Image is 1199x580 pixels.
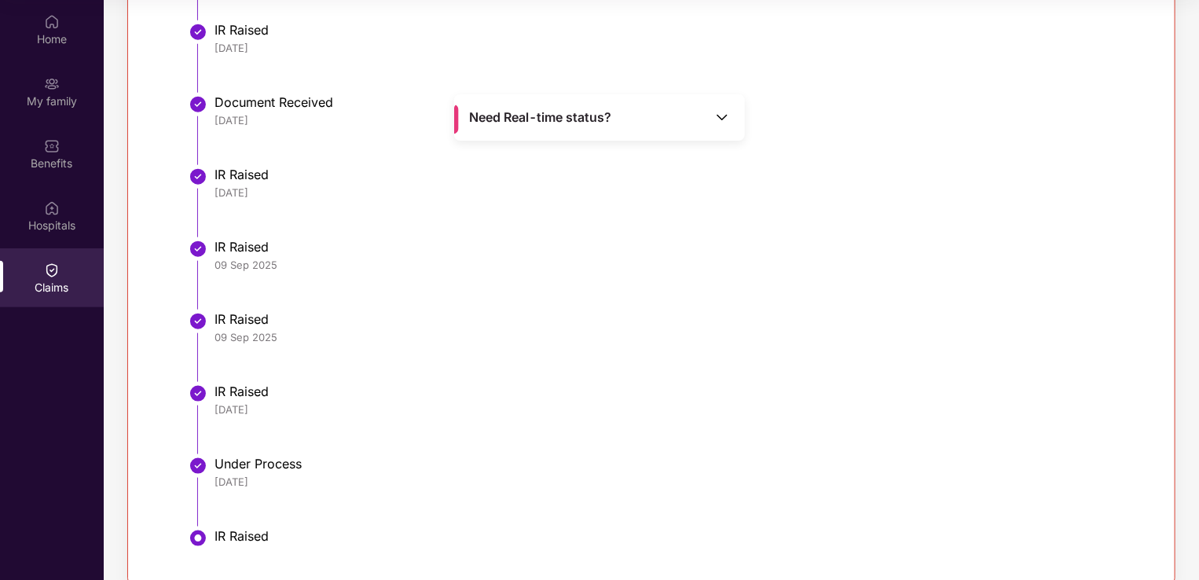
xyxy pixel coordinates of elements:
[214,402,1140,417] div: [DATE]
[214,330,1140,344] div: 09 Sep 2025
[214,456,1140,472] div: Under Process
[214,528,1140,544] div: IR Raised
[714,109,730,125] img: Toggle Icon
[189,457,207,475] img: svg+xml;base64,PHN2ZyBpZD0iU3RlcC1Eb25lLTMyeDMyIiB4bWxucz0iaHR0cDovL3d3dy53My5vcmcvMjAwMC9zdmciIH...
[44,262,60,278] img: svg+xml;base64,PHN2ZyBpZD0iQ2xhaW0iIHhtbG5zPSJodHRwOi8vd3d3LnczLm9yZy8yMDAwL3N2ZyIgd2lkdGg9IjIwIi...
[214,41,1140,55] div: [DATE]
[189,167,207,186] img: svg+xml;base64,PHN2ZyBpZD0iU3RlcC1Eb25lLTMyeDMyIiB4bWxucz0iaHR0cDovL3d3dy53My5vcmcvMjAwMC9zdmciIH...
[214,475,1140,489] div: [DATE]
[214,167,1140,182] div: IR Raised
[44,14,60,30] img: svg+xml;base64,PHN2ZyBpZD0iSG9tZSIgeG1sbnM9Imh0dHA6Ly93d3cudzMub3JnLzIwMDAvc3ZnIiB3aWR0aD0iMjAiIG...
[214,94,1140,110] div: Document Received
[189,23,207,42] img: svg+xml;base64,PHN2ZyBpZD0iU3RlcC1Eb25lLTMyeDMyIiB4bWxucz0iaHR0cDovL3d3dy53My5vcmcvMjAwMC9zdmciIH...
[214,258,1140,272] div: 09 Sep 2025
[189,529,207,548] img: svg+xml;base64,PHN2ZyBpZD0iU3RlcC1BY3RpdmUtMzJ4MzIiIHhtbG5zPSJodHRwOi8vd3d3LnczLm9yZy8yMDAwL3N2Zy...
[469,109,611,126] span: Need Real-time status?
[214,384,1140,399] div: IR Raised
[44,200,60,216] img: svg+xml;base64,PHN2ZyBpZD0iSG9zcGl0YWxzIiB4bWxucz0iaHR0cDovL3d3dy53My5vcmcvMjAwMC9zdmciIHdpZHRoPS...
[214,113,1140,127] div: [DATE]
[214,185,1140,200] div: [DATE]
[44,76,60,92] img: svg+xml;base64,PHN2ZyB3aWR0aD0iMjAiIGhlaWdodD0iMjAiIHZpZXdCb3g9IjAgMCAyMCAyMCIgZmlsbD0ibm9uZSIgeG...
[189,95,207,114] img: svg+xml;base64,PHN2ZyBpZD0iU3RlcC1Eb25lLTMyeDMyIiB4bWxucz0iaHR0cDovL3d3dy53My5vcmcvMjAwMC9zdmciIH...
[214,22,1140,38] div: IR Raised
[44,138,60,154] img: svg+xml;base64,PHN2ZyBpZD0iQmVuZWZpdHMiIHhtbG5zPSJodHRwOi8vd3d3LnczLm9yZy8yMDAwL3N2ZyIgd2lkdGg9Ij...
[189,384,207,403] img: svg+xml;base64,PHN2ZyBpZD0iU3RlcC1Eb25lLTMyeDMyIiB4bWxucz0iaHR0cDovL3d3dy53My5vcmcvMjAwMC9zdmciIH...
[189,240,207,259] img: svg+xml;base64,PHN2ZyBpZD0iU3RlcC1Eb25lLTMyeDMyIiB4bWxucz0iaHR0cDovL3d3dy53My5vcmcvMjAwMC9zdmciIH...
[189,312,207,331] img: svg+xml;base64,PHN2ZyBpZD0iU3RlcC1Eb25lLTMyeDMyIiB4bWxucz0iaHR0cDovL3d3dy53My5vcmcvMjAwMC9zdmciIH...
[214,239,1140,255] div: IR Raised
[214,311,1140,327] div: IR Raised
